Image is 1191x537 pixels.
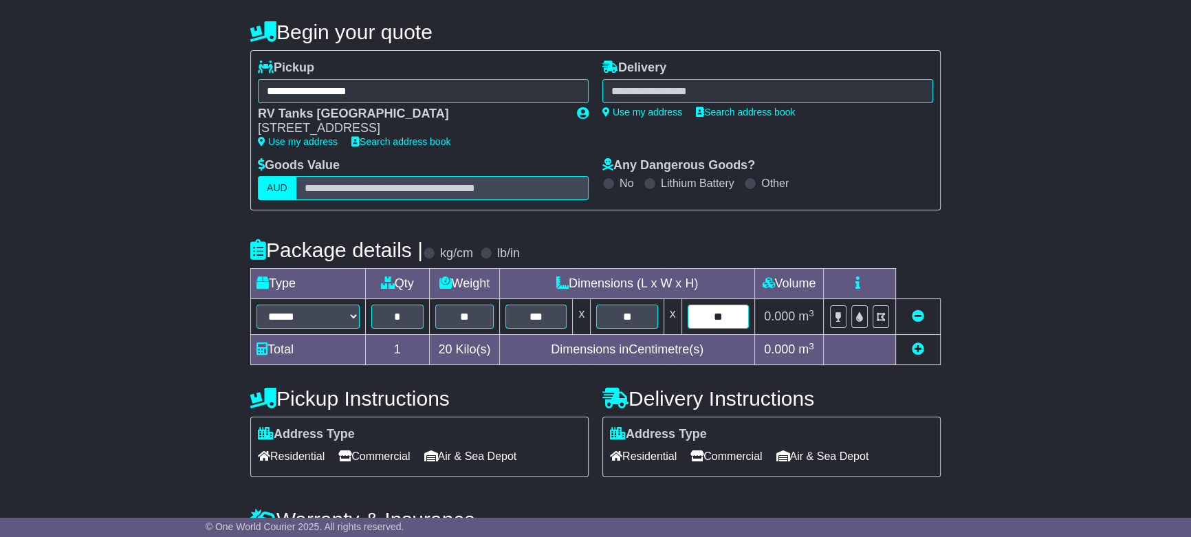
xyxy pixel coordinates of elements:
label: Pickup [258,61,314,76]
a: Use my address [258,136,338,147]
sup: 3 [809,341,814,351]
div: [STREET_ADDRESS] [258,121,563,136]
td: 1 [366,335,430,365]
a: Search address book [696,107,795,118]
td: Weight [429,269,500,299]
label: No [620,177,633,190]
div: RV Tanks [GEOGRAPHIC_DATA] [258,107,563,122]
td: Type [251,269,366,299]
td: Qty [366,269,430,299]
span: 0.000 [764,342,795,356]
h4: Warranty & Insurance [250,508,941,531]
label: Address Type [610,427,707,442]
h4: Delivery Instructions [602,387,941,410]
label: Lithium Battery [661,177,734,190]
td: Kilo(s) [429,335,500,365]
label: Goods Value [258,158,340,173]
span: 0.000 [764,309,795,323]
label: Delivery [602,61,666,76]
td: Total [251,335,366,365]
td: Volume [754,269,823,299]
td: Dimensions (L x W x H) [500,269,755,299]
span: m [798,309,814,323]
label: Any Dangerous Goods? [602,158,755,173]
span: Air & Sea Depot [424,446,517,467]
a: Use my address [602,107,682,118]
h4: Package details | [250,239,423,261]
td: x [573,299,591,335]
a: Search address book [351,136,450,147]
h4: Pickup Instructions [250,387,589,410]
span: m [798,342,814,356]
span: Commercial [338,446,410,467]
td: Dimensions in Centimetre(s) [500,335,755,365]
label: lb/in [497,246,520,261]
span: 20 [438,342,452,356]
a: Remove this item [912,309,924,323]
span: Commercial [690,446,762,467]
label: Other [761,177,789,190]
label: AUD [258,176,296,200]
span: Air & Sea Depot [776,446,869,467]
a: Add new item [912,342,924,356]
td: x [664,299,681,335]
span: © One World Courier 2025. All rights reserved. [206,521,404,532]
sup: 3 [809,308,814,318]
span: Residential [258,446,325,467]
h4: Begin your quote [250,21,941,43]
label: Address Type [258,427,355,442]
span: Residential [610,446,677,467]
label: kg/cm [440,246,473,261]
